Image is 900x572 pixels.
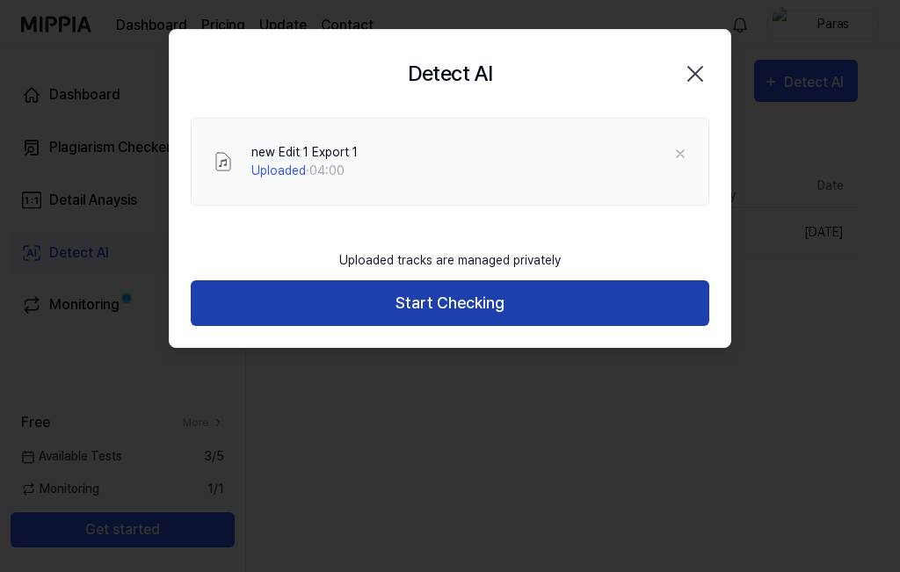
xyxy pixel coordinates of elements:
[251,143,358,162] div: new Edit 1 Export 1
[408,58,493,90] h2: Detect AI
[251,163,306,177] span: Uploaded
[191,280,709,327] button: Start Checking
[329,241,571,280] div: Uploaded tracks are managed privately
[251,162,358,180] div: · 04:00
[213,151,234,172] img: File Select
